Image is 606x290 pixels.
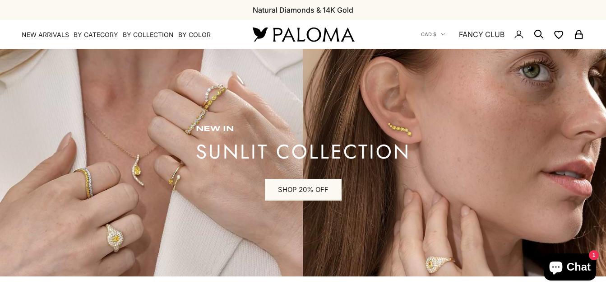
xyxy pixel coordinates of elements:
[196,143,411,161] p: sunlit collection
[123,30,174,39] summary: By Collection
[178,30,211,39] summary: By Color
[253,4,353,16] p: Natural Diamonds & 14K Gold
[196,125,411,134] p: new in
[265,179,342,201] a: SHOP 20% OFF
[22,30,69,39] a: NEW ARRIVALS
[541,253,599,283] inbox-online-store-chat: Shopify online store chat
[421,30,445,38] button: CAD $
[22,30,231,39] nav: Primary navigation
[459,28,504,40] a: FANCY CLUB
[74,30,118,39] summary: By Category
[421,30,436,38] span: CAD $
[421,20,584,49] nav: Secondary navigation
